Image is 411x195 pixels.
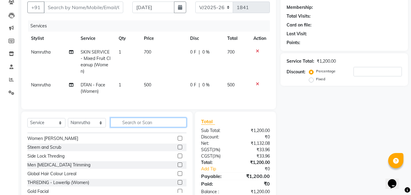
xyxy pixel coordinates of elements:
div: ₹1,200.00 [235,189,274,195]
a: Add Tip [197,166,242,172]
th: Action [250,32,270,45]
th: Total [224,32,250,45]
div: Balance : [197,189,235,195]
div: Men [MEDICAL_DATA] Trimming [27,162,90,168]
div: ₹1,132.08 [235,140,274,147]
div: Points: [287,40,300,46]
input: Search by Name/Mobile/Email/Code [44,2,123,13]
button: +91 [27,2,44,13]
span: | [199,82,200,88]
div: ₹1,200.00 [317,58,336,64]
span: 1 [119,49,121,55]
span: 500 [144,82,151,88]
div: Payable: [197,172,235,180]
div: Discount: [197,134,235,140]
span: Namrutha [31,82,51,88]
div: Total: [197,159,235,166]
div: ₹33.96 [235,147,274,153]
th: Stylist [27,32,77,45]
div: ( ) [197,153,235,159]
div: Membership: [287,4,313,11]
div: Discount: [287,69,305,75]
div: ( ) [197,147,235,153]
span: 0 F [190,82,196,88]
span: 3% [213,147,219,152]
span: CGST [201,153,212,159]
div: THREDING - Lowerlip (Women) [27,179,89,186]
label: Percentage [316,68,336,74]
div: Last Visit: [287,31,307,37]
div: Card on file: [287,22,312,28]
div: Steem and Scrub [27,144,61,151]
th: Price [140,32,187,45]
input: Search or Scan [110,118,186,127]
div: Services [28,20,274,32]
span: 0 % [202,49,210,55]
span: | [199,49,200,55]
span: 3% [214,154,219,158]
div: ₹1,200.00 [235,159,274,166]
iframe: chat widget [385,171,405,189]
span: SGST [201,147,212,152]
label: Fixed [316,76,325,82]
div: Women [PERSON_NAME] [27,135,78,142]
span: DTAN - Face (Women) [81,82,105,94]
div: ₹0 [235,134,274,140]
div: Sub Total: [197,127,235,134]
th: Disc [186,32,224,45]
div: Paid: [197,180,235,187]
th: Service [77,32,115,45]
span: Namrutha [31,49,51,55]
div: Side Lock Threding [27,153,64,159]
span: 0 % [202,82,210,88]
div: ₹1,200.00 [235,127,274,134]
span: 700 [144,49,151,55]
span: 700 [227,49,235,55]
th: Qty [115,32,140,45]
div: Total Visits: [287,13,311,19]
div: Global Hair Colour Loreal [27,171,76,177]
span: 500 [227,82,235,88]
div: Service Total: [287,58,314,64]
span: SKIN SERVICE - Mixed Fruit Cleanup (Women) [81,49,110,74]
span: 1 [119,82,121,88]
div: Gold Facial [27,188,49,195]
div: ₹33.96 [235,153,274,159]
span: 0 F [190,49,196,55]
div: ₹1,200.00 [235,172,274,180]
div: ₹0 [235,180,274,187]
div: ₹0 [242,166,275,172]
div: Net: [197,140,235,147]
span: Total [201,118,215,125]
